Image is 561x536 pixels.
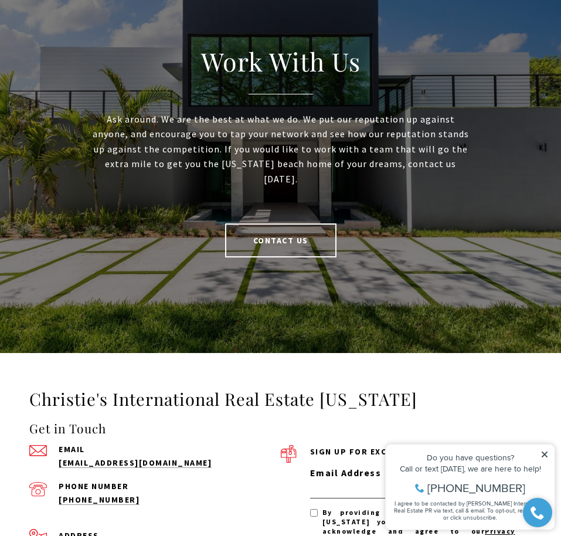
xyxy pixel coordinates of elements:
a: send an email to admin@cirepr.com [59,457,212,468]
span: I agree to be contacted by [PERSON_NAME] International Real Estate PR via text, call & email. To ... [15,72,167,94]
p: Phone Number [59,482,264,490]
p: Sign up for exclusive news [310,445,515,458]
h2: Work With Us [201,45,361,94]
a: call (939) 337-3000 [59,494,140,505]
a: Contact Us [225,223,336,257]
input: By providing Christie's Real Estate Puerto Rico your contact information, you acknowledge and agr... [310,509,318,517]
div: Do you have questions? [12,26,169,35]
p: Ask around. We are the best at what we do. We put our reputation up against anyone, and encourage... [90,112,471,187]
h3: Christie's International Real Estate [US_STATE] [29,388,532,411]
h4: Get in Touch [29,419,281,438]
p: Email [59,445,264,453]
label: Email Address [310,466,515,481]
div: Call or text [DATE], we are here to help! [12,38,169,46]
span: [PHONE_NUMBER] [48,55,146,67]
